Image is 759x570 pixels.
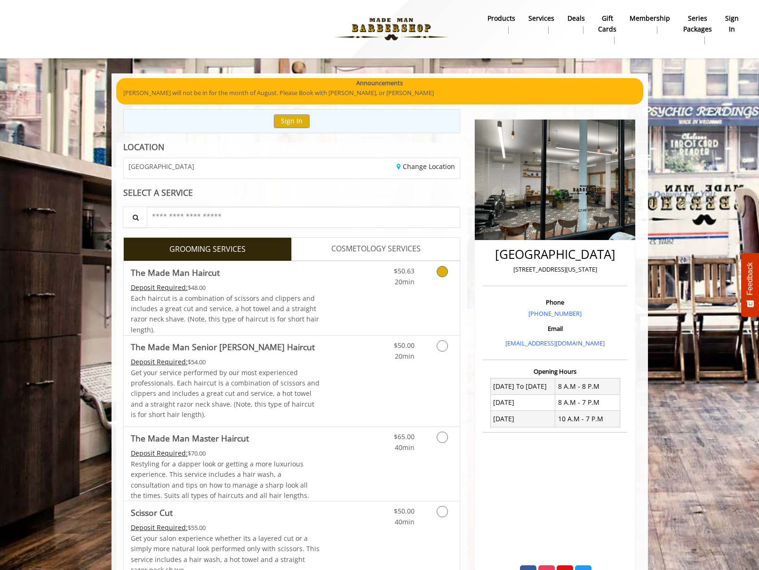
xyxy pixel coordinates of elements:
[123,207,147,228] button: Service Search
[490,411,555,427] td: [DATE]
[395,443,415,452] span: 40min
[483,368,627,375] h3: Opening Hours
[131,357,320,367] div: $54.00
[394,432,415,441] span: $65.00
[131,459,309,500] span: Restyling for a dapper look or getting a more luxurious experience. This service includes a hair ...
[725,13,739,34] b: sign in
[395,352,415,361] span: 20min
[131,368,320,420] p: Get your service performed by our most experienced professionals. Each haircut is a combination o...
[123,88,636,98] p: [PERSON_NAME] will not be in for the month of August. Please Book with [PERSON_NAME], or [PERSON_...
[128,163,194,170] span: [GEOGRAPHIC_DATA]
[356,78,403,88] b: Announcements
[131,283,188,292] span: This service needs some Advance to be paid before we block your appointment
[567,13,585,24] b: Deals
[741,253,759,317] button: Feedback - Show survey
[131,340,315,353] b: The Made Man Senior [PERSON_NAME] Haircut
[490,394,555,410] td: [DATE]
[598,13,616,34] b: gift cards
[131,282,320,293] div: $48.00
[528,13,554,24] b: Services
[485,265,625,274] p: [STREET_ADDRESS][US_STATE]
[395,517,415,526] span: 40min
[505,339,605,347] a: [EMAIL_ADDRESS][DOMAIN_NAME]
[131,432,249,445] b: The Made Man Master Haircut
[169,243,246,256] span: GROOMING SERVICES
[394,506,415,515] span: $50.00
[555,411,620,427] td: 10 A.M - 7 P.M
[131,357,188,366] span: This service needs some Advance to be paid before we block your appointment
[331,243,421,255] span: COSMETOLOGY SERVICES
[591,12,623,47] a: Gift cardsgift cards
[131,294,319,334] span: Each haircut is a combination of scissors and clippers and includes a great cut and service, a ho...
[131,266,220,279] b: The Made Man Haircut
[395,277,415,286] span: 20min
[561,12,591,36] a: DealsDeals
[490,378,555,394] td: [DATE] To [DATE]
[528,309,582,318] a: [PHONE_NUMBER]
[394,266,415,275] span: $50.63
[131,449,188,458] span: This service needs some Advance to be paid before we block your appointment
[123,141,164,153] b: LOCATION
[485,299,625,305] h3: Phone
[131,523,188,532] span: This service needs some Advance to be paid before we block your appointment
[630,13,670,24] b: Membership
[327,3,456,55] img: Made Man Barbershop logo
[719,12,745,36] a: sign insign in
[555,378,620,394] td: 8 A.M - 8 P.M
[131,522,320,533] div: $55.00
[555,394,620,410] td: 8 A.M - 7 P.M
[274,114,310,128] button: Sign In
[485,325,625,332] h3: Email
[623,12,677,36] a: MembershipMembership
[481,12,522,36] a: Productsproducts
[397,162,455,171] a: Change Location
[131,448,320,458] div: $70.00
[683,13,712,34] b: Series packages
[487,13,515,24] b: products
[131,506,173,519] b: Scissor Cut
[746,262,754,295] span: Feedback
[677,12,719,47] a: Series packagesSeries packages
[123,188,461,197] div: SELECT A SERVICE
[394,341,415,350] span: $50.00
[485,248,625,261] h2: [GEOGRAPHIC_DATA]
[522,12,561,36] a: ServicesServices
